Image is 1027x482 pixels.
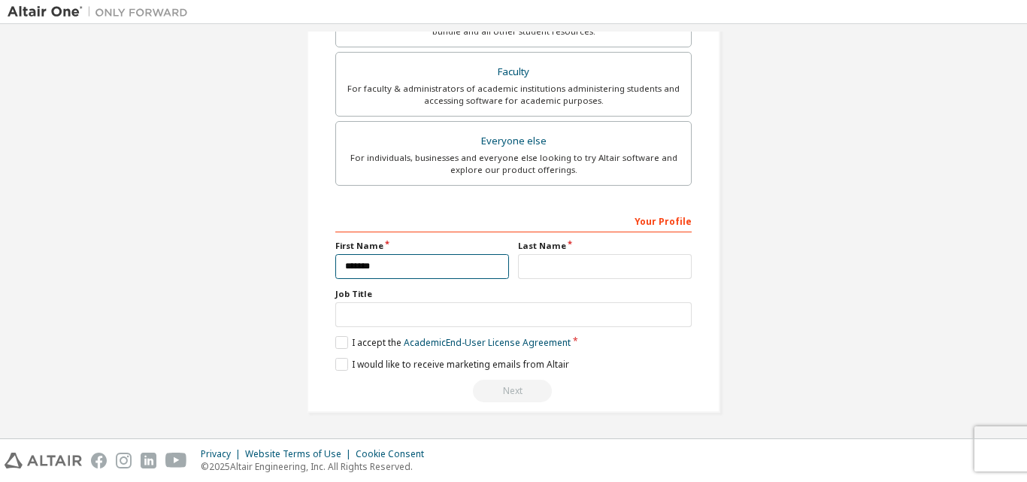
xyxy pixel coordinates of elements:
[345,62,682,83] div: Faculty
[518,240,692,252] label: Last Name
[335,240,509,252] label: First Name
[141,453,156,468] img: linkedin.svg
[345,83,682,107] div: For faculty & administrators of academic institutions administering students and accessing softwa...
[116,453,132,468] img: instagram.svg
[335,380,692,402] div: Read and acccept EULA to continue
[8,5,195,20] img: Altair One
[335,358,569,371] label: I would like to receive marketing emails from Altair
[335,208,692,232] div: Your Profile
[91,453,107,468] img: facebook.svg
[404,336,571,349] a: Academic End-User License Agreement
[245,448,356,460] div: Website Terms of Use
[165,453,187,468] img: youtube.svg
[335,336,571,349] label: I accept the
[201,448,245,460] div: Privacy
[201,460,433,473] p: © 2025 Altair Engineering, Inc. All Rights Reserved.
[356,448,433,460] div: Cookie Consent
[5,453,82,468] img: altair_logo.svg
[335,288,692,300] label: Job Title
[345,131,682,152] div: Everyone else
[345,152,682,176] div: For individuals, businesses and everyone else looking to try Altair software and explore our prod...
